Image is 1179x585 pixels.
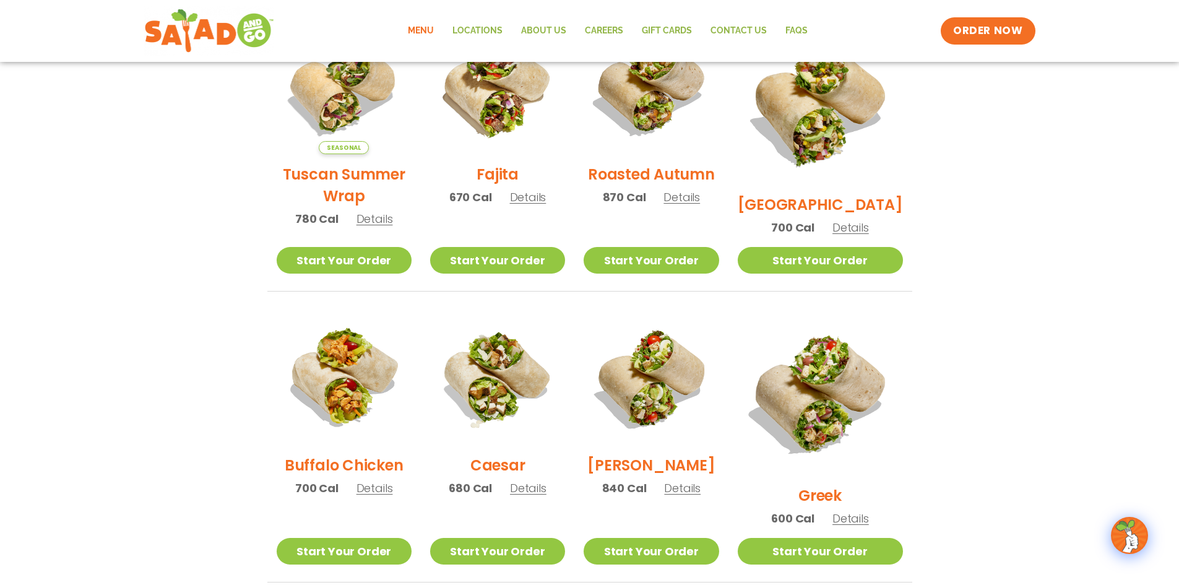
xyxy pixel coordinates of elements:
a: GIFT CARDS [633,17,701,45]
img: new-SAG-logo-768×292 [144,6,275,56]
span: 780 Cal [295,210,339,227]
span: ORDER NOW [953,24,1022,38]
span: 870 Cal [603,189,646,206]
h2: [PERSON_NAME] [587,454,715,476]
h2: Roasted Autumn [588,163,715,185]
span: Details [832,511,869,526]
span: 700 Cal [295,480,339,496]
img: Product photo for Cobb Wrap [584,310,719,445]
span: 670 Cal [449,189,492,206]
a: Start Your Order [430,538,565,565]
a: Start Your Order [277,538,412,565]
h2: [GEOGRAPHIC_DATA] [738,194,903,215]
img: wpChatIcon [1112,518,1147,553]
h2: Greek [798,485,842,506]
a: Locations [443,17,512,45]
span: Details [356,480,393,496]
a: ORDER NOW [941,17,1035,45]
span: 840 Cal [602,480,647,496]
a: FAQs [776,17,817,45]
span: Seasonal [319,141,369,154]
img: Product photo for Roasted Autumn Wrap [584,19,719,154]
span: 700 Cal [771,219,814,236]
span: Details [356,211,393,227]
span: 680 Cal [449,480,492,496]
img: Product photo for Buffalo Chicken Wrap [277,310,412,445]
a: Start Your Order [277,247,412,274]
h2: Tuscan Summer Wrap [277,163,412,207]
span: Details [663,189,700,205]
a: Start Your Order [584,538,719,565]
a: Start Your Order [738,538,903,565]
nav: Menu [399,17,817,45]
h2: Caesar [470,454,525,476]
a: Careers [576,17,633,45]
a: Start Your Order [584,247,719,274]
h2: Fajita [477,163,519,185]
img: Product photo for Fajita Wrap [430,19,565,154]
img: Product photo for Greek Wrap [738,310,903,475]
img: Product photo for Caesar Wrap [430,310,565,445]
a: Start Your Order [430,247,565,274]
img: Product photo for Tuscan Summer Wrap [277,19,412,154]
h2: Buffalo Chicken [285,454,403,476]
a: Start Your Order [738,247,903,274]
span: Details [832,220,869,235]
a: Contact Us [701,17,776,45]
span: Details [510,480,546,496]
span: Details [664,480,701,496]
span: 600 Cal [771,510,814,527]
img: Product photo for BBQ Ranch Wrap [738,19,903,184]
span: Details [510,189,546,205]
a: About Us [512,17,576,45]
a: Menu [399,17,443,45]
